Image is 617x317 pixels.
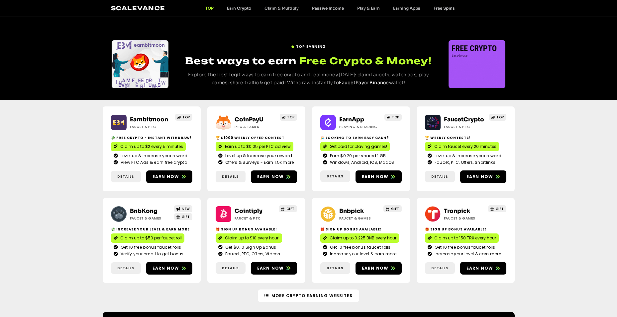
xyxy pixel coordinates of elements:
h2: Faucet & Games [339,216,381,221]
a: Earn now [251,262,297,275]
div: Slides [449,40,505,88]
a: TOP [384,114,402,121]
a: Claim & Multiply [258,6,305,11]
span: Earn now [362,174,389,180]
h2: 🎁 Sign Up Bonus Available! [320,227,402,232]
span: Level up & Increase your reward [433,153,501,159]
a: TOP [175,114,192,121]
span: Get 10 free bonus faucet rolls [433,244,495,250]
a: Earn now [356,170,402,183]
a: NEW [174,205,192,212]
a: Details [320,262,350,274]
a: FaucetPay [339,80,364,86]
span: Get $0.10 Sign Up Bonus [224,244,276,250]
span: Details [431,266,448,271]
span: Earn now [153,265,179,271]
span: NEW [182,206,190,211]
a: Bnbpick [339,208,364,215]
nav: Menu [199,6,462,11]
a: TOP [489,114,506,121]
span: TOP EARNING [296,44,326,49]
a: Details [216,171,246,182]
a: Get paid for playing games! [320,142,390,151]
a: Details [425,171,455,182]
span: Claim up to 150 TRX every hour [434,235,496,241]
span: Earn now [257,265,284,271]
span: Earn now [362,265,389,271]
a: TOP [280,114,297,121]
div: Slides [112,40,168,88]
p: Explore the best legit ways to earn free crypto and real money [DATE]: claim faucets, watch ads, ... [181,71,436,87]
span: Earn now [466,174,493,180]
span: Get 10 free bonus faucet rolls [328,244,391,250]
span: GIFT [496,206,504,211]
span: Faucet, PTC, Offers, Shortlinks [433,159,495,165]
span: TOP [496,115,504,120]
span: Earn $0.20 per shared 1 GB [328,153,386,159]
a: CoinPayU [235,116,263,123]
span: Details [327,174,344,179]
h2: ptc & Tasks [235,124,276,129]
a: EarnApp [339,116,364,123]
span: Windows, Android, IOS, MacOS [328,159,394,165]
span: Details [117,174,134,179]
a: Cointiply [235,208,262,215]
span: Get paid for playing games! [330,144,387,150]
a: Tronpick [444,208,470,215]
span: Details [222,266,239,271]
a: Claim up to 0.225 BNB every hour [320,233,399,243]
h2: 🏆 $1000 Weekly Offer contest [216,135,297,140]
a: Binance [369,80,389,86]
span: Earn now [257,174,284,180]
h2: Faucet & PTC [235,216,276,221]
span: Details [117,266,134,271]
a: Earn now [460,170,506,183]
span: Free Crypto & Money! [299,54,432,67]
h2: 🎁 Sign up bonus available! [216,227,297,232]
span: TOP [182,115,190,120]
a: Claim up to $50 per faucet roll [111,233,184,243]
a: Claim faucet every 20 minutes [425,142,499,151]
a: GIFT [279,205,297,212]
span: TOP [287,115,295,120]
a: Free Spins [427,6,462,11]
h2: Faucet & Games [444,216,485,221]
span: Best ways to earn [185,55,296,67]
span: Details [222,174,239,179]
span: Claim up to $50 per faucet roll [120,235,182,241]
a: GIFT [383,205,402,212]
h2: 💸 Free crypto - Instant withdraw! [111,135,192,140]
span: Level up & Increase your reward [224,153,292,159]
a: GIFT [488,205,506,212]
a: Passive Income [305,6,351,11]
a: Details [320,170,350,182]
a: Earn now [460,262,506,275]
a: Claim up to $2 every 5 minutes [111,142,186,151]
span: Verify your email to get bonus [119,251,184,257]
a: GIFT [174,213,192,220]
a: Earn now [251,170,297,183]
span: Faucet, PTC, Offers, Videos [224,251,280,257]
span: Details [327,266,344,271]
a: Earn now [146,170,192,183]
a: Details [216,262,246,274]
span: Claim faucet every 20 minutes [434,144,496,150]
span: GIFT [391,206,399,211]
span: Claim up to $2 every 5 minutes [120,144,183,150]
span: TOP [392,115,399,120]
span: Increase your level & earn more [433,251,501,257]
span: Details [431,174,448,179]
a: TOP [199,6,220,11]
h2: Playing & Sharing [339,124,381,129]
span: Earn up to $0.05 per PTC ad view [225,144,291,150]
span: GIFT [182,214,190,219]
span: Earn now [466,265,493,271]
a: TOP EARNING [291,41,326,49]
span: Increase your level & earn more [328,251,396,257]
span: Offers & Surveys - Earn 1.5x more [224,159,294,165]
a: Play & Earn [351,6,386,11]
span: Get 10 free bonus faucet rolls [119,244,181,250]
a: Earn now [146,262,192,275]
a: Claim up to $10 every hour! [216,233,282,243]
a: More Crypto Earning Websites [258,289,359,302]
